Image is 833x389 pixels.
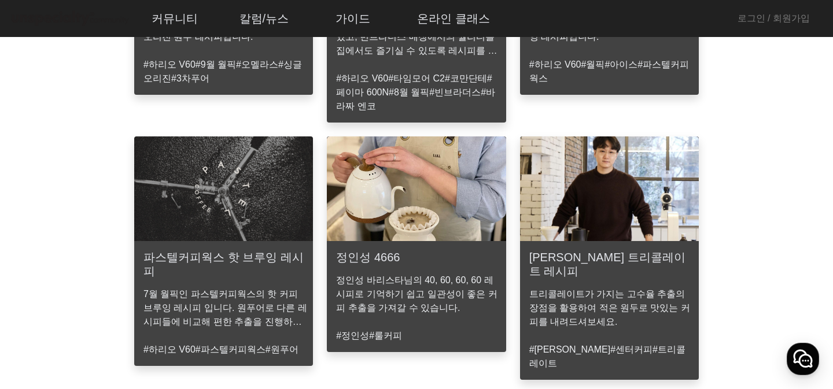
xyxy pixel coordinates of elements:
[143,344,196,354] a: #하리오 V60
[179,310,193,320] span: 설정
[738,12,810,25] a: 로그인 / 회원가입
[529,60,581,69] a: #하리오 V60
[336,16,501,58] p: 커피가 지닌 본연의 맛과 향을 느낄 수 있고, 빈브라더스 매장에서의 퀄리티를 집에서도 즐기실 수 있도록 레시피를 준비하였습니다.
[196,60,236,69] a: #9월 월픽
[336,73,388,83] a: #하리오 V60
[76,293,149,322] a: 대화
[143,60,196,69] a: #하리오 V60
[320,136,513,380] a: 정인성 4666정인성 바리스타님의 40, 60, 60, 60 레시피로 기억하기 쉽고 일관성이 좋은 커피 추출을 가져갈 수 있습니다.#정인성#룰커피
[610,344,653,354] a: #센터커피
[230,3,298,34] a: 칼럼/뉴스
[429,87,481,97] a: #빈브라더스
[266,344,298,354] a: #원푸어
[336,73,492,97] a: #페이마 600N
[529,287,694,329] p: 트리콜레이트가 가지는 고수율 추출의 장점을 활용하여 적은 원두로 맛있는 커피를 내려드셔보세요.
[3,293,76,322] a: 홈
[236,60,278,69] a: #오멜라스
[9,9,131,29] img: logo
[196,344,266,354] a: #파스텔커피웍스
[36,310,43,320] span: 홈
[408,3,499,34] a: 온라인 클래스
[529,344,610,354] a: #[PERSON_NAME]
[143,287,308,329] p: 7월 월픽인 파스텔커피웍스의 핫 커피 브루잉 레시피 입니다. 원푸어로 다른 레시피들에 비교해 편한 추출을 진행하실 수 있습니다.
[127,136,320,380] a: 파스텔커피웍스 핫 브루잉 레시피7월 월픽인 파스텔커피웍스의 핫 커피 브루잉 레시피 입니다. 원푸어로 다른 레시피들에 비교해 편한 추출을 진행하실 수 있습니다.#하리오 V60#...
[336,250,400,264] h3: 정인성 4666
[336,273,501,315] p: 정인성 바리스타님의 40, 60, 60, 60 레시피로 기억하기 쉽고 일관성이 좋은 커피 추출을 가져갈 수 있습니다.
[171,73,209,83] a: #3차푸어
[106,311,120,320] span: 대화
[143,250,304,278] h3: 파스텔커피웍스 핫 브루잉 레시피
[388,73,445,83] a: #타임모어 C2
[605,60,637,69] a: #아이스
[326,3,379,34] a: 가이드
[369,331,402,340] a: #룰커피
[149,293,222,322] a: 설정
[336,331,369,340] a: #정인성
[529,250,690,278] h3: [PERSON_NAME] 트리콜레이트 레시피
[513,136,706,380] a: [PERSON_NAME] 트리콜레이트 레시피트리콜레이트가 가지는 고수율 추출의 장점을 활용하여 적은 원두로 맛있는 커피를 내려드셔보세요.#[PERSON_NAME]#센터커피#트...
[142,3,207,34] a: 커뮤니티
[389,87,429,97] a: #8월 월픽
[445,73,487,83] a: #코만단테
[581,60,605,69] a: #월픽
